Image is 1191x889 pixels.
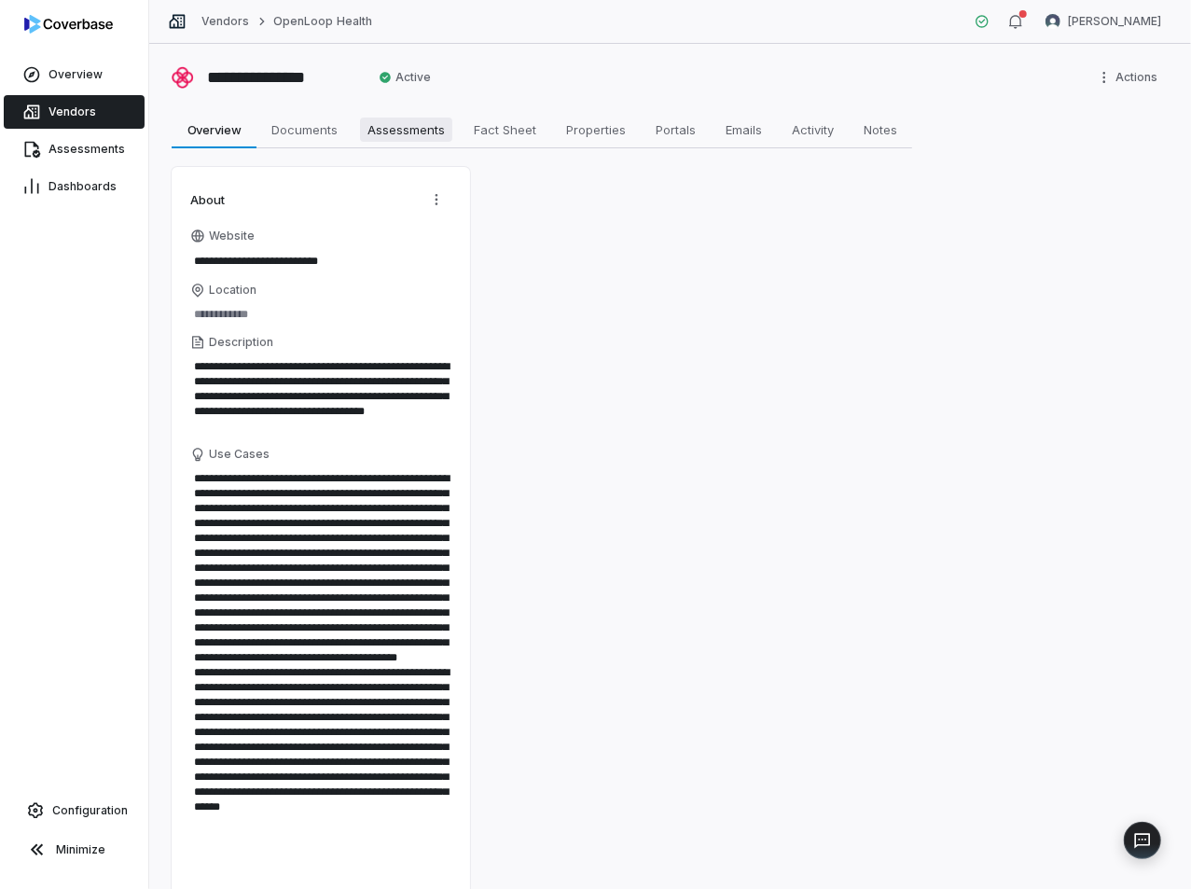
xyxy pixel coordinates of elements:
[48,142,125,157] span: Assessments
[1046,14,1060,29] img: Jesse Nord avatar
[190,301,451,327] input: Location
[24,15,113,34] img: logo-D7KZi-bG.svg
[360,118,452,142] span: Assessments
[7,831,141,868] button: Minimize
[718,118,769,142] span: Emails
[4,95,145,129] a: Vendors
[1091,63,1169,91] button: More actions
[784,118,841,142] span: Activity
[190,191,225,208] span: About
[264,118,345,142] span: Documents
[48,67,103,82] span: Overview
[559,118,633,142] span: Properties
[56,842,105,857] span: Minimize
[422,186,451,214] button: Actions
[190,354,451,439] textarea: Description
[379,70,431,85] span: Active
[48,179,117,194] span: Dashboards
[1068,14,1161,29] span: [PERSON_NAME]
[7,794,141,827] a: Configuration
[180,118,249,142] span: Overview
[4,58,145,91] a: Overview
[201,14,249,29] a: Vendors
[52,803,128,818] span: Configuration
[190,248,420,274] input: Website
[48,104,96,119] span: Vendors
[209,447,270,462] span: Use Cases
[1034,7,1172,35] button: Jesse Nord avatar[PERSON_NAME]
[209,229,255,243] span: Website
[190,465,451,880] textarea: Use Cases
[209,335,273,350] span: Description
[273,14,372,29] a: OpenLoop Health
[648,118,703,142] span: Portals
[4,132,145,166] a: Assessments
[467,118,545,142] span: Fact Sheet
[856,118,905,142] span: Notes
[4,170,145,203] a: Dashboards
[209,283,256,298] span: Location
